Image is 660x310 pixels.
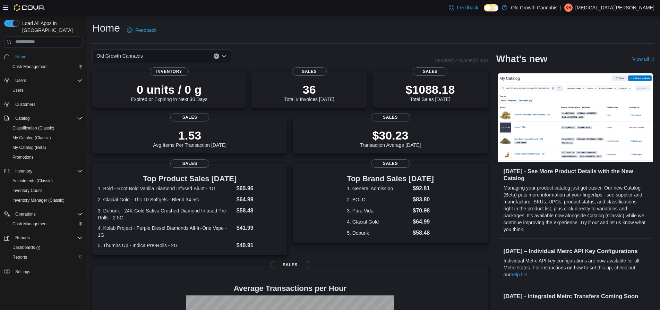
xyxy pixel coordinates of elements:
a: Customers [12,100,38,109]
button: Settings [1,266,85,276]
div: Total # Invoices [DATE] [284,83,334,102]
span: Users [12,87,23,93]
span: Inventory Count [12,188,42,193]
span: Promotions [12,154,34,160]
span: Reports [10,253,83,261]
a: Feedback [124,23,159,37]
a: Settings [12,268,33,276]
h3: Top Product Sales [DATE] [98,175,282,183]
a: Dashboards [7,243,85,252]
span: Cash Management [10,62,83,71]
button: Users [12,76,29,85]
p: [MEDICAL_DATA][PERSON_NAME] [575,3,654,12]
img: Cova [14,4,45,11]
span: Operations [12,210,83,218]
button: Users [7,85,85,95]
span: Inventory [150,67,189,76]
span: Customers [15,102,35,107]
button: My Catalog (Beta) [7,143,85,152]
a: Promotions [10,153,36,161]
dt: 2. Glacial Gold - Thc 10 Softgels - Blend 34.5G [98,196,234,203]
span: Operations [15,211,36,217]
span: Adjustments (Classic) [10,177,83,185]
dd: $70.98 [413,207,434,215]
h3: Top Brand Sales [DATE] [347,175,434,183]
button: Customers [1,99,85,109]
dt: 5. Thumbs Up - Indica Pre-Rolls - 2G [98,242,234,249]
span: Dashboards [12,245,40,250]
span: Feedback [135,27,156,34]
button: Reports [12,234,33,242]
span: Inventory Manager (Classic) [10,196,83,204]
p: Old Growth Cannabis [511,3,557,12]
p: Updated 2 minute(s) ago [435,58,488,63]
a: Reports [10,253,30,261]
p: $30.23 [360,128,421,142]
span: Settings [15,269,30,275]
dt: 3. Debunk - 24K Gold Sativa Crushed Diamond Infused Pre-Rolls - 2.5G [98,207,234,221]
a: Cash Management [10,220,50,228]
span: Reports [12,234,83,242]
dt: 3. Pura Vida [347,207,410,214]
div: Avg Items Per Transaction [DATE] [153,128,226,148]
button: Catalog [12,114,32,123]
button: Catalog [1,114,85,123]
dd: $58.48 [237,207,282,215]
dd: $92.81 [413,184,434,193]
span: Catalog [12,114,83,123]
dt: 1. Bold - Root Bold Vanilla Diamond Infused Blunt - 1G [98,185,234,192]
dt: 1. General Admission [347,185,410,192]
button: Operations [12,210,38,218]
span: Sales [413,67,448,76]
span: Classification (Classic) [12,125,54,131]
a: View allExternal link [632,56,654,62]
p: 0 units / 0 g [131,83,207,97]
dt: 2. BOLD [347,196,410,203]
p: $1088.18 [405,83,455,97]
span: Reports [12,254,27,260]
button: Promotions [7,152,85,162]
dd: $41.99 [237,224,282,232]
h2: What's new [496,53,547,65]
span: Catalog [15,116,29,121]
nav: Complex example [4,49,83,295]
h4: Average Transactions per Hour [98,284,482,293]
dd: $64.99 [413,218,434,226]
div: Transaction Average [DATE] [360,128,421,148]
a: My Catalog (Beta) [10,143,49,152]
a: Inventory Manager (Classic) [10,196,67,204]
span: Reports [15,235,30,241]
button: Reports [7,252,85,262]
span: My Catalog (Classic) [10,134,83,142]
dd: $83.80 [413,195,434,204]
span: Users [12,76,83,85]
dt: 4. Kolab Project - Purple Diesel Diamonds All-In-One Vape - 1G [98,225,234,238]
span: Feedback [457,4,478,11]
dd: $64.99 [237,195,282,204]
button: My Catalog (Classic) [7,133,85,143]
a: Feedback [446,1,481,15]
span: Inventory Manager (Classic) [12,198,65,203]
button: Inventory [1,166,85,176]
span: Users [10,86,83,94]
h3: [DATE] - Integrated Metrc Transfers Coming Soon [504,293,647,300]
button: Inventory Count [7,186,85,195]
a: Classification (Classic) [10,124,57,132]
div: Kyra Ball [564,3,573,12]
span: Users [15,78,26,83]
span: Load All Apps in [GEOGRAPHIC_DATA] [19,20,83,34]
span: Settings [12,267,83,276]
a: Dashboards [10,243,43,252]
span: Cash Management [10,220,83,228]
button: Open list of options [221,53,227,59]
p: 1.53 [153,128,226,142]
button: Classification (Classic) [7,123,85,133]
span: My Catalog (Classic) [12,135,51,141]
a: Inventory Count [10,186,45,195]
span: Sales [371,113,410,122]
div: Total Sales [DATE] [405,83,455,102]
a: Adjustments (Classic) [10,177,55,185]
span: Home [12,52,83,61]
span: Sales [170,159,209,168]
